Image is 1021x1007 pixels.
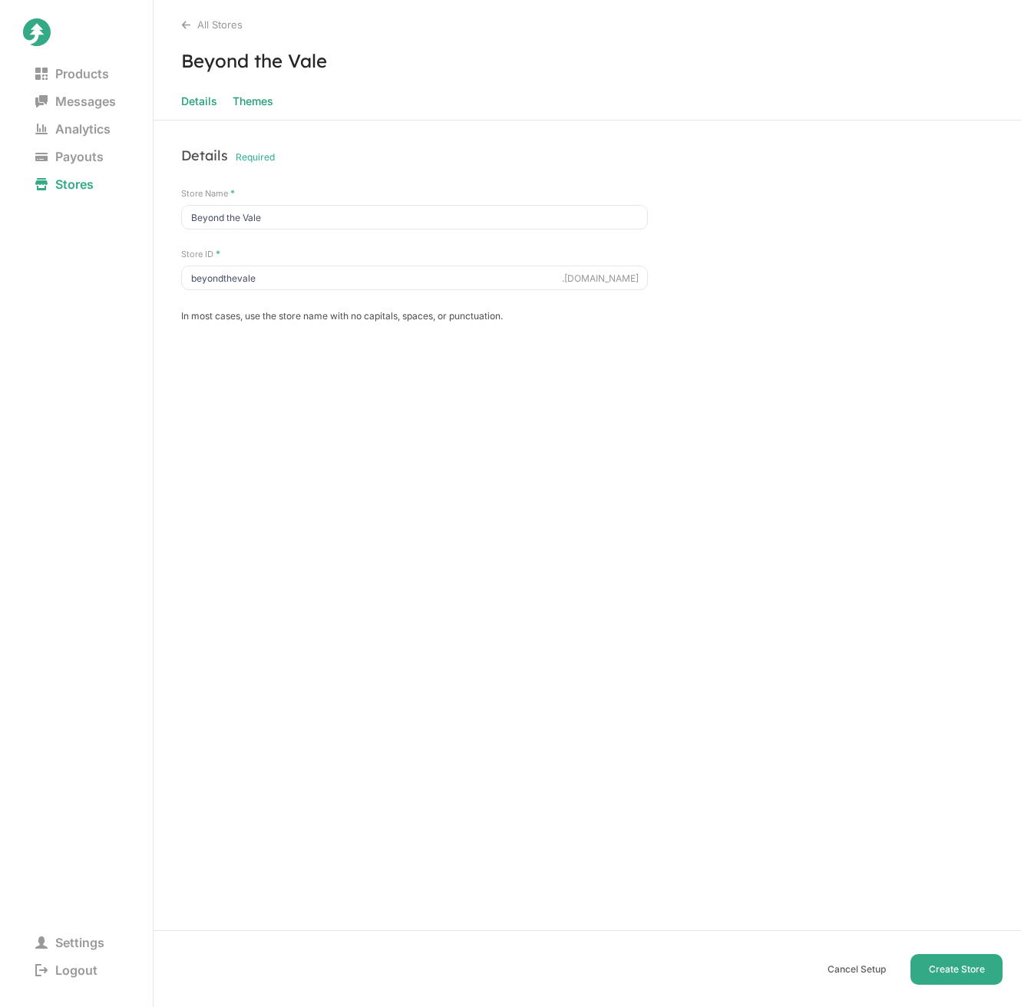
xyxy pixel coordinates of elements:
h3: Details [181,147,228,164]
span: Settings [23,932,117,953]
h3: Beyond the Vale [154,49,1021,72]
div: All Stores [181,18,1021,31]
p: Required [236,151,275,163]
span: Themes [233,91,273,112]
span: Products [23,63,121,84]
button: Cancel Setup [811,954,903,985]
button: Create Store [910,954,1003,985]
span: Payouts [23,146,116,167]
label: Store ID [181,248,648,259]
span: Stores [23,173,106,195]
span: Logout [23,959,110,981]
span: Messages [23,91,128,112]
span: Details [181,91,217,112]
span: This field is required. [230,187,235,199]
label: Store Name [181,187,648,199]
span: Analytics [23,118,123,140]
p: In most cases, use the store name with no capitals, spaces, or punctuation. [181,309,648,324]
span: This field is required. [216,248,220,259]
